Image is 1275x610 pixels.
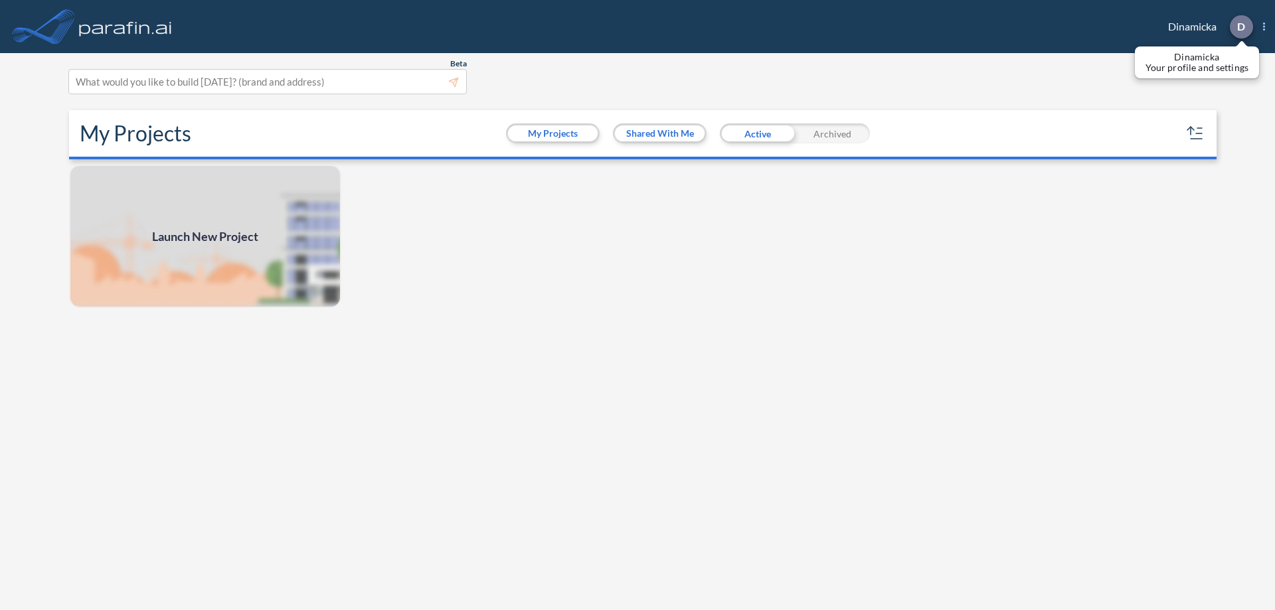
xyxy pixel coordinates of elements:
[508,125,598,141] button: My Projects
[69,165,341,308] a: Launch New Project
[1148,15,1265,38] div: Dinamicka
[1237,21,1245,33] p: D
[69,165,341,308] img: add
[1185,123,1206,144] button: sort
[1146,52,1248,62] p: Dinamicka
[152,228,258,246] span: Launch New Project
[80,121,191,146] h2: My Projects
[720,123,795,143] div: Active
[450,58,467,69] span: Beta
[795,123,870,143] div: Archived
[1146,62,1248,73] p: Your profile and settings
[76,13,175,40] img: logo
[615,125,705,141] button: Shared With Me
